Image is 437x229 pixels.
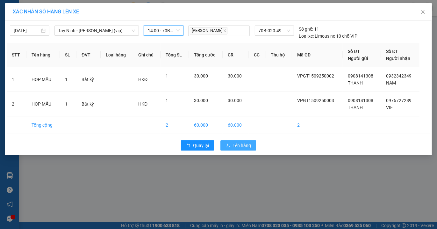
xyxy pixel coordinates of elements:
[161,116,189,134] td: 2
[194,98,208,103] span: 30.000
[386,80,396,85] span: NAM
[386,49,398,54] span: Số ĐT
[161,43,189,67] th: Tổng SL
[190,27,227,34] span: [PERSON_NAME]
[386,56,410,61] span: Người nhận
[50,4,87,9] strong: ĐỒNG PHƯỚC
[50,28,78,32] span: Hotline: 19001152
[292,116,343,134] td: 2
[420,9,426,14] span: close
[7,92,26,116] td: 2
[386,98,412,103] span: 0976727289
[226,143,230,148] span: upload
[292,43,343,67] th: Mã GD
[299,26,313,33] span: Số ghế:
[166,98,168,103] span: 1
[220,140,256,151] button: uploadLên hàng
[348,49,360,54] span: Số ĐT
[26,43,60,67] th: Tên hàng
[166,73,168,78] span: 1
[26,92,60,116] td: HOP MẪU
[101,43,133,67] th: Loại hàng
[386,73,412,78] span: 0932342349
[223,29,226,32] span: close
[297,98,334,103] span: VPGT1509250003
[348,73,373,78] span: 0908141308
[76,43,101,67] th: ĐVT
[266,43,292,67] th: Thu hộ
[14,46,39,50] span: 14:11:56 [DATE]
[194,73,208,78] span: 30.000
[32,41,67,45] span: VPGT1509250005
[297,73,334,78] span: VPGT1509250002
[414,3,432,21] button: Close
[76,67,101,92] td: Bất kỳ
[348,105,363,110] span: THANH
[386,105,395,110] span: VIET
[148,26,180,35] span: 14:00 - 70B-020.49
[299,33,314,40] span: Loại xe:
[299,26,319,33] div: 11
[348,56,368,61] span: Người gửi
[181,140,214,151] button: rollbackQuay lại
[2,41,67,45] span: [PERSON_NAME]:
[223,116,249,134] td: 60.000
[348,98,373,103] span: 0908141308
[228,98,242,103] span: 30.000
[2,4,31,32] img: logo
[189,43,223,67] th: Tổng cước
[138,77,147,82] span: HKĐ
[58,26,135,35] span: Tây Ninh - Hồ Chí Minh (vip)
[348,80,363,85] span: THANH
[65,77,68,82] span: 1
[26,116,60,134] td: Tổng cộng
[7,43,26,67] th: STT
[65,101,68,107] span: 1
[228,73,242,78] span: 30.000
[50,19,88,27] span: 01 Võ Văn Truyện, KP.1, Phường 2
[13,9,79,15] span: XÁC NHẬN SỐ HÀNG LÊN XE
[76,92,101,116] td: Bất kỳ
[186,143,190,148] span: rollback
[138,101,147,107] span: HKĐ
[26,67,60,92] td: HOP MẪU
[14,27,40,34] input: 15/09/2025
[193,142,209,149] span: Quay lại
[299,33,358,40] div: Limousine 10 chỗ VIP
[17,34,78,40] span: -----------------------------------------
[2,46,39,50] span: In ngày:
[223,43,249,67] th: CR
[132,29,135,33] span: down
[249,43,266,67] th: CC
[233,142,251,149] span: Lên hàng
[259,26,290,35] span: 70B-020.49
[60,43,76,67] th: SL
[7,67,26,92] td: 1
[50,10,86,18] span: Bến xe [GEOGRAPHIC_DATA]
[189,116,223,134] td: 60.000
[133,43,161,67] th: Ghi chú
